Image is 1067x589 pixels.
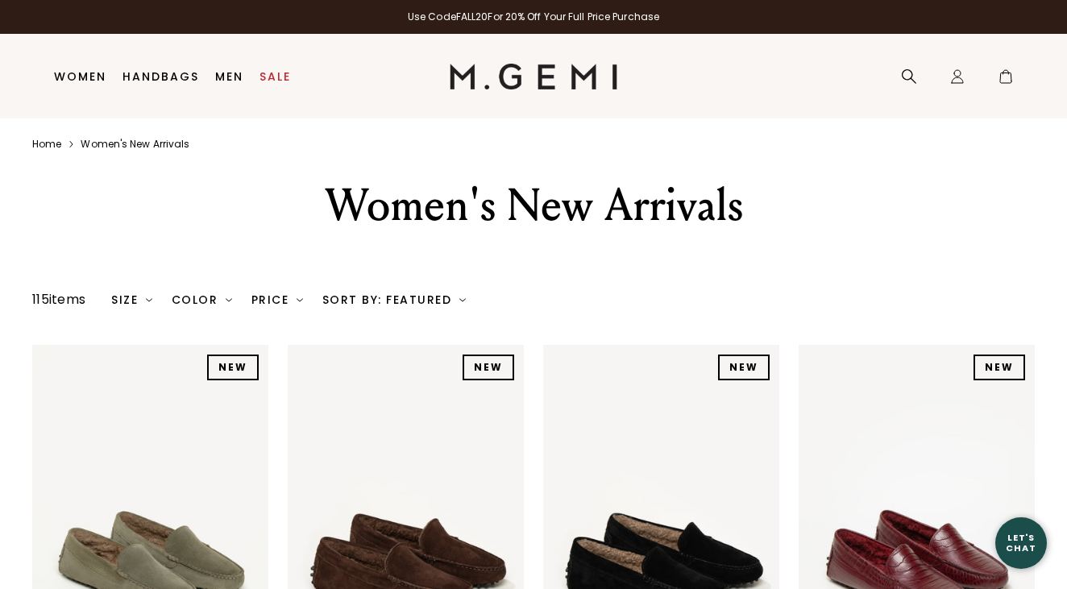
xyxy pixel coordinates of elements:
[456,10,488,23] strong: FALL20
[54,70,106,83] a: Women
[974,355,1025,380] div: NEW
[297,297,303,303] img: chevron-down.svg
[459,297,466,303] img: chevron-down.svg
[146,297,152,303] img: chevron-down.svg
[207,355,259,380] div: NEW
[235,176,832,234] div: Women's New Arrivals
[111,293,152,306] div: Size
[122,70,199,83] a: Handbags
[32,290,85,309] div: 115 items
[995,533,1047,553] div: Let's Chat
[32,138,61,151] a: Home
[251,293,303,306] div: Price
[172,293,232,306] div: Color
[450,64,618,89] img: M.Gemi
[718,355,770,380] div: NEW
[259,70,291,83] a: Sale
[322,293,466,306] div: Sort By: Featured
[226,297,232,303] img: chevron-down.svg
[463,355,514,380] div: NEW
[81,138,189,151] a: Women's new arrivals
[215,70,243,83] a: Men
